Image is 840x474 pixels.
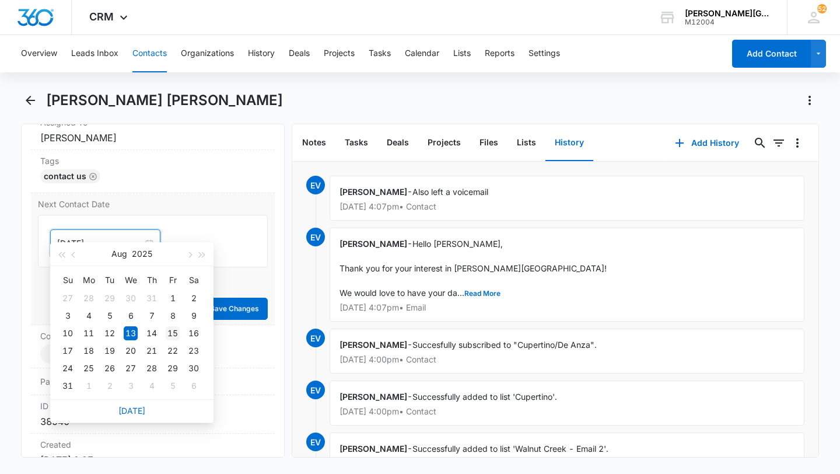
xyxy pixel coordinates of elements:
div: account id [685,18,770,26]
td: 2025-08-08 [162,307,183,325]
div: 3 [124,379,138,393]
div: 16 [187,326,201,340]
button: Deals [289,35,310,72]
span: EV [306,381,325,399]
button: 2025 [132,242,152,266]
button: Leads Inbox [71,35,118,72]
div: 20 [124,344,138,358]
td: 2025-08-12 [99,325,120,342]
td: 2025-08-11 [78,325,99,342]
div: Contact Us [40,169,100,183]
th: We [120,271,141,290]
td: 2025-08-26 [99,360,120,377]
td: 2025-08-15 [162,325,183,342]
td: 2025-07-30 [120,290,141,307]
div: 28 [145,361,159,375]
div: - [330,329,804,374]
td: 2025-08-14 [141,325,162,342]
th: Sa [183,271,204,290]
div: 1 [166,291,180,305]
td: 2025-08-13 [120,325,141,342]
td: 2025-08-20 [120,342,141,360]
td: 2025-08-10 [57,325,78,342]
p: [DATE] 4:07pm • Email [339,304,794,312]
div: 1 [82,379,96,393]
div: Color Tag [31,325,275,368]
button: Deals [377,125,418,161]
button: History [545,125,593,161]
button: Lists [453,35,471,72]
div: 13 [124,326,138,340]
dt: Created [40,438,265,451]
td: 2025-08-31 [57,377,78,395]
div: 15 [166,326,180,340]
td: 2025-09-06 [183,377,204,395]
a: [DATE] [118,406,145,416]
div: 30 [187,361,201,375]
div: 14 [145,326,159,340]
td: 2025-09-01 [78,377,99,395]
span: Successfully added to list 'Walnut Creek - Email 2'. [412,444,608,454]
th: Fr [162,271,183,290]
button: History [248,35,275,72]
button: Files [470,125,508,161]
button: Organizations [181,35,234,72]
div: 19 [103,344,117,358]
td: 2025-08-30 [183,360,204,377]
div: 11 [82,326,96,340]
div: 28 [82,291,96,305]
td: 2025-08-27 [120,360,141,377]
button: Tasks [369,35,391,72]
p: [DATE] 4:00pm • Contact [339,407,794,416]
button: Read More [464,290,501,297]
button: Overview [21,35,57,72]
div: 9 [187,309,201,323]
span: EV [306,176,325,194]
div: account name [685,9,770,18]
div: 3 [61,309,75,323]
button: Notes [293,125,335,161]
div: 21 [145,344,159,358]
td: 2025-07-28 [78,290,99,307]
td: 2025-08-04 [78,307,99,325]
td: 2025-09-05 [162,377,183,395]
td: 2025-08-18 [78,342,99,360]
dd: 38940 [40,414,265,428]
button: Tasks [335,125,377,161]
label: Color Tag [40,330,265,342]
div: 4 [145,379,159,393]
button: Reports [485,35,514,72]
button: Aug [111,242,127,266]
td: 2025-08-09 [183,307,204,325]
td: 2025-08-01 [162,290,183,307]
input: Aug 13, 2025 [57,237,143,250]
td: 2025-08-05 [99,307,120,325]
span: EV [306,329,325,347]
button: Lists [508,125,545,161]
div: - [330,176,804,221]
td: 2025-08-17 [57,342,78,360]
span: [PERSON_NAME] [339,392,407,402]
div: 27 [124,361,138,375]
label: Tags [40,155,265,167]
div: 6 [187,379,201,393]
div: 2 [103,379,117,393]
p: [DATE] 4:07pm • Contact [339,203,794,211]
div: ID38940 [31,395,275,434]
button: Remove [89,172,97,180]
td: 2025-08-23 [183,342,204,360]
button: Add Contact [732,40,811,68]
span: [PERSON_NAME] [339,444,407,454]
div: 5 [103,309,117,323]
div: 24 [61,361,75,375]
div: 25 [82,361,96,375]
td: 2025-08-24 [57,360,78,377]
div: 17 [61,344,75,358]
div: 31 [145,291,159,305]
p: [DATE] 4:00pm • Contact [339,355,794,364]
div: 18 [82,344,96,358]
div: 29 [166,361,180,375]
button: Filters [769,134,788,152]
button: Settings [528,35,560,72]
div: 8 [166,309,180,323]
